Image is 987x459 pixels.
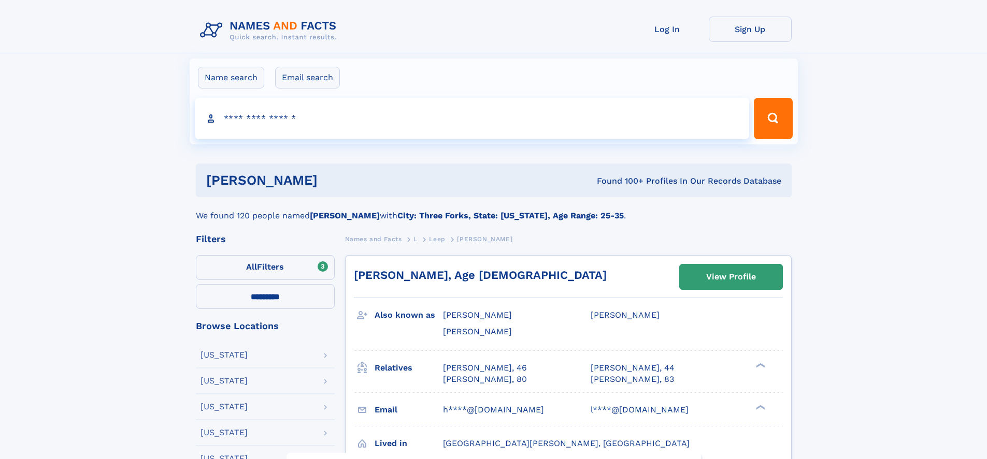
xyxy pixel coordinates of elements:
a: [PERSON_NAME], 46 [443,362,527,374]
label: Filters [196,255,335,280]
div: We found 120 people named with . [196,197,792,222]
a: L [413,232,418,245]
input: search input [195,98,750,139]
span: [PERSON_NAME] [457,235,512,243]
a: Sign Up [709,17,792,42]
label: Name search [198,67,264,88]
a: [PERSON_NAME], 44 [591,362,675,374]
a: Leep [429,232,445,245]
a: View Profile [680,264,782,289]
div: [US_STATE] [201,428,248,437]
div: [US_STATE] [201,351,248,359]
a: [PERSON_NAME], 80 [443,374,527,385]
div: [US_STATE] [201,377,248,385]
span: L [413,235,418,243]
div: ❯ [753,404,766,410]
b: [PERSON_NAME] [310,211,380,220]
span: [GEOGRAPHIC_DATA][PERSON_NAME], [GEOGRAPHIC_DATA] [443,438,690,448]
h3: Email [375,401,443,419]
b: City: Three Forks, State: [US_STATE], Age Range: 25-35 [397,211,624,220]
a: [PERSON_NAME], Age [DEMOGRAPHIC_DATA] [354,269,607,282]
div: Browse Locations [196,321,335,331]
a: Log In [626,17,709,42]
img: Logo Names and Facts [196,17,345,45]
h3: Also known as [375,306,443,324]
a: [PERSON_NAME], 83 [591,374,674,385]
h3: Lived in [375,435,443,452]
a: Names and Facts [345,232,402,245]
button: Search Button [754,98,792,139]
span: All [246,262,257,272]
div: ❯ [753,362,766,368]
div: Filters [196,234,335,244]
span: [PERSON_NAME] [443,327,512,336]
span: Leep [429,235,445,243]
div: [US_STATE] [201,403,248,411]
h3: Relatives [375,359,443,377]
h1: [PERSON_NAME] [206,174,457,187]
span: [PERSON_NAME] [591,310,660,320]
div: Found 100+ Profiles In Our Records Database [457,175,781,187]
span: [PERSON_NAME] [443,310,512,320]
div: View Profile [706,265,756,289]
label: Email search [275,67,340,88]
